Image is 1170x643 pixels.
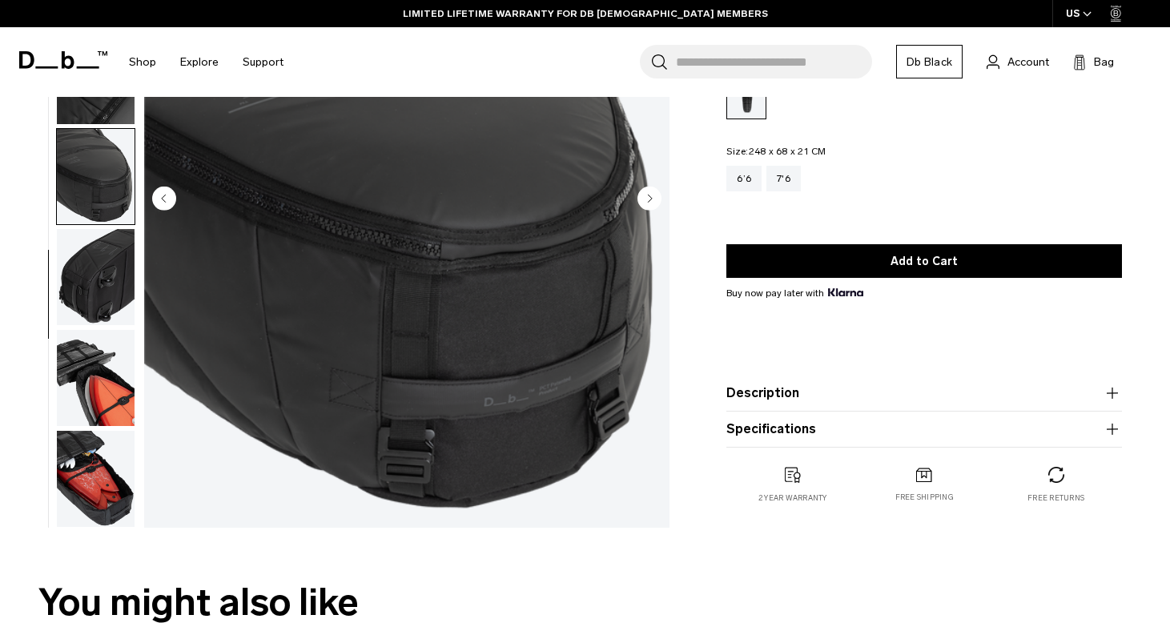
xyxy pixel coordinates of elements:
button: Specifications [726,420,1122,439]
img: Surf Pro Coffin 7'6 - 3-4 Boards Mid-length [57,129,135,225]
button: Surf Pro Coffin 7'6 - 3-4 Boards Mid-length [56,329,135,427]
legend: Size: [726,147,826,156]
button: Next slide [637,186,661,213]
img: {"height" => 20, "alt" => "Klarna"} [828,288,862,296]
button: Surf Pro Coffin 7'6 - 3-4 Boards Mid-length [56,430,135,528]
button: Bag [1073,52,1114,71]
a: Support [243,34,283,90]
a: LIMITED LIFETIME WARRANTY FOR DB [DEMOGRAPHIC_DATA] MEMBERS [403,6,768,21]
p: 2 year warranty [758,492,827,504]
img: Surf Pro Coffin 7'6 - 3-4 Boards Mid-length [57,330,135,426]
span: Account [1007,54,1049,70]
nav: Main Navigation [117,27,296,97]
a: Shop [129,34,156,90]
img: Surf Pro Coffin 7'6 - 3-4 Boards Mid-length [57,229,135,325]
span: Buy now pay later with [726,286,862,300]
a: 6’6 [726,166,762,191]
button: Add to Cart [726,244,1122,278]
p: Free shipping [895,492,954,504]
a: Account [987,52,1049,71]
span: 248 x 68 x 21 CM [749,146,826,157]
button: Surf Pro Coffin 7'6 - 3-4 Boards Mid-length [56,128,135,226]
h2: You might also like [38,574,1132,631]
a: 7'6 [766,166,801,191]
button: Description [726,384,1122,403]
span: Bag [1094,54,1114,70]
img: Surf Pro Coffin 7'6 - 3-4 Boards Mid-length [57,431,135,527]
p: Free returns [1027,492,1084,504]
a: Db Black [896,45,963,78]
a: Explore [180,34,219,90]
button: Previous slide [152,186,176,213]
button: Surf Pro Coffin 7'6 - 3-4 Boards Mid-length [56,228,135,326]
